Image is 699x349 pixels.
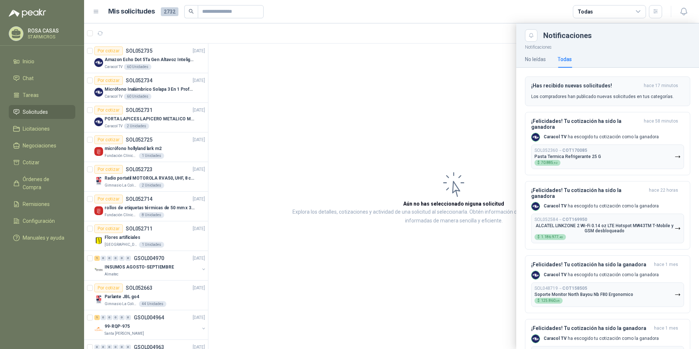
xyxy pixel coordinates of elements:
h3: ¡Felicidades! Tu cotización ha sido la ganadora [531,325,651,331]
p: ha escogido tu cotización como la ganadora [544,134,659,140]
span: Chat [23,74,34,82]
b: Caracol TV [544,272,567,277]
img: Company Logo [532,271,540,279]
b: COT158505 [562,286,587,291]
span: Solicitudes [23,108,48,116]
b: COT170085 [562,148,587,153]
b: Caracol TV [544,134,567,139]
button: Close [525,29,537,42]
span: search [189,9,194,14]
span: ,35 [555,299,560,303]
img: Company Logo [532,335,540,343]
h3: ¡Felicidades! Tu cotización ha sido la ganadora [531,187,646,199]
span: hace 17 minutos [644,83,678,89]
b: Caracol TV [544,203,567,209]
b: COT169950 [562,217,587,222]
span: hace 58 minutos [644,118,678,130]
span: hace 1 mes [654,262,678,268]
button: ¡Felicidades! Tu cotización ha sido la ganadorahace 58 minutos Company LogoCaracol TV ha escogido... [525,112,690,175]
p: Pasta Termica Refrigerante 25 G [534,154,601,159]
span: Configuración [23,217,55,225]
button: ¡Felicidades! Tu cotización ha sido la ganadorahace 22 horas Company LogoCaracol TV ha escogido t... [525,181,690,249]
span: 1.186.977 [541,235,563,239]
img: Company Logo [532,202,540,210]
span: ,92 [553,161,558,165]
p: ha escogido tu cotización como la ganadora [544,203,659,209]
p: ROSA CASAS [28,28,73,33]
h3: ¡Felicidades! Tu cotización ha sido la ganadora [531,118,641,130]
div: $ [534,160,560,166]
p: SOL052584 → [534,217,587,222]
a: Órdenes de Compra [9,172,75,194]
a: Remisiones [9,197,75,211]
div: $ [534,234,566,240]
a: Chat [9,71,75,85]
div: Todas [578,8,593,16]
span: ,40 [559,236,563,239]
a: Inicio [9,55,75,68]
img: Company Logo [532,133,540,141]
h3: ¡Has recibido nuevas solicitudes! [531,83,641,89]
span: Cotizar [23,158,39,166]
span: Remisiones [23,200,50,208]
span: Órdenes de Compra [23,175,68,191]
a: Configuración [9,214,75,228]
p: Soporte Monitor North Bayou Nb F80 Ergonomico [534,292,633,297]
span: Manuales y ayuda [23,234,64,242]
p: Los compradores han publicado nuevas solicitudes en tus categorías. [531,93,674,100]
button: ¡Has recibido nuevas solicitudes!hace 17 minutos Los compradores han publicado nuevas solicitudes... [525,76,690,106]
a: Licitaciones [9,122,75,136]
span: Negociaciones [23,142,56,150]
button: SOL052584→COT169950ALCATEL LINKZONE 2 Wi-Fi 0.14 oz LTE Hotspot MW43TM T-Mobile y GSM desbloquead... [531,214,684,243]
span: 70.885 [541,161,558,165]
a: Tareas [9,88,75,102]
p: ALCATEL LINKZONE 2 Wi-Fi 0.14 oz LTE Hotspot MW43TM T-Mobile y GSM desbloqueado [534,223,675,233]
p: SOL052360 → [534,148,587,153]
h3: ¡Felicidades! Tu cotización ha sido la ganadora [531,262,651,268]
a: Solicitudes [9,105,75,119]
span: Tareas [23,91,39,99]
button: SOL052360→COT170085Pasta Termica Refrigerante 25 G$70.885,92 [531,145,684,169]
div: Notificaciones [543,32,690,39]
span: 2732 [161,7,178,16]
h1: Mis solicitudes [108,6,155,17]
img: Logo peakr [9,9,46,18]
a: Manuales y ayuda [9,231,75,245]
div: No leídas [525,55,546,63]
a: Cotizar [9,155,75,169]
p: ha escogido tu cotización como la ganadora [544,272,659,278]
p: STARMICROS [28,35,73,39]
div: Todas [558,55,572,63]
button: ¡Felicidades! Tu cotización ha sido la ganadorahace 1 mes Company LogoCaracol TV ha escogido tu c... [525,255,690,313]
p: ha escogido tu cotización como la ganadora [544,335,659,342]
p: SOL048719 → [534,286,587,291]
span: Licitaciones [23,125,50,133]
a: Negociaciones [9,139,75,153]
span: 125.860 [541,299,560,303]
b: Caracol TV [544,336,567,341]
span: hace 1 mes [654,325,678,331]
button: SOL048719→COT158505Soporte Monitor North Bayou Nb F80 Ergonomico$125.860,35 [531,282,684,307]
span: hace 22 horas [649,187,678,199]
p: Notificaciones [516,42,699,51]
div: $ [534,298,563,304]
span: Inicio [23,57,34,65]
